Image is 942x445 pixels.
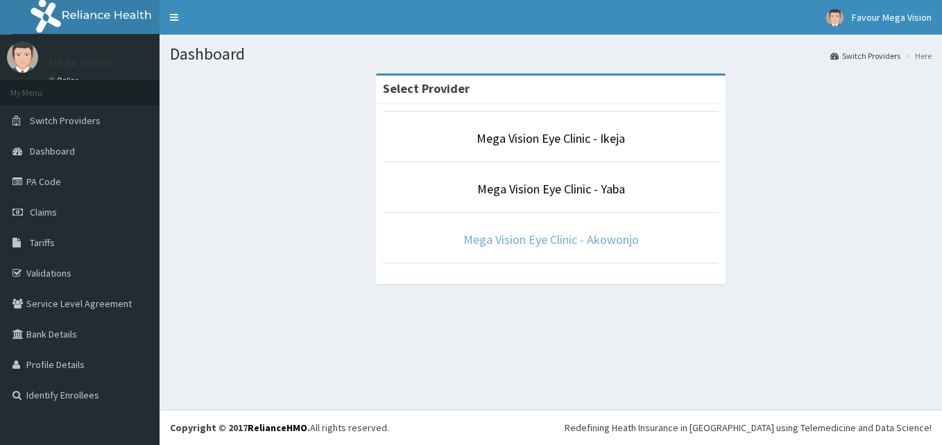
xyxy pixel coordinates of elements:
[830,50,900,62] a: Switch Providers
[248,421,307,434] a: RelianceHMO
[7,42,38,73] img: User Image
[463,232,639,247] a: Mega Vision Eye Clinic - Akowonjo
[477,130,625,146] a: Mega Vision Eye Clinic - Ikeja
[49,76,82,85] a: Online
[383,80,470,96] strong: Select Provider
[565,421,932,435] div: Redefining Heath Insurance in [GEOGRAPHIC_DATA] using Telemedicine and Data Science!
[852,11,932,24] span: Favour Mega Vision
[30,145,75,157] span: Dashboard
[30,236,55,249] span: Tariffs
[170,421,310,434] strong: Copyright © 2017 .
[30,206,57,218] span: Claims
[49,56,112,69] p: Mega Vision
[477,181,625,197] a: Mega Vision Eye Clinic - Yaba
[902,50,932,62] li: Here
[160,410,942,445] footer: All rights reserved.
[826,9,843,26] img: User Image
[30,114,101,127] span: Switch Providers
[170,45,932,63] h1: Dashboard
